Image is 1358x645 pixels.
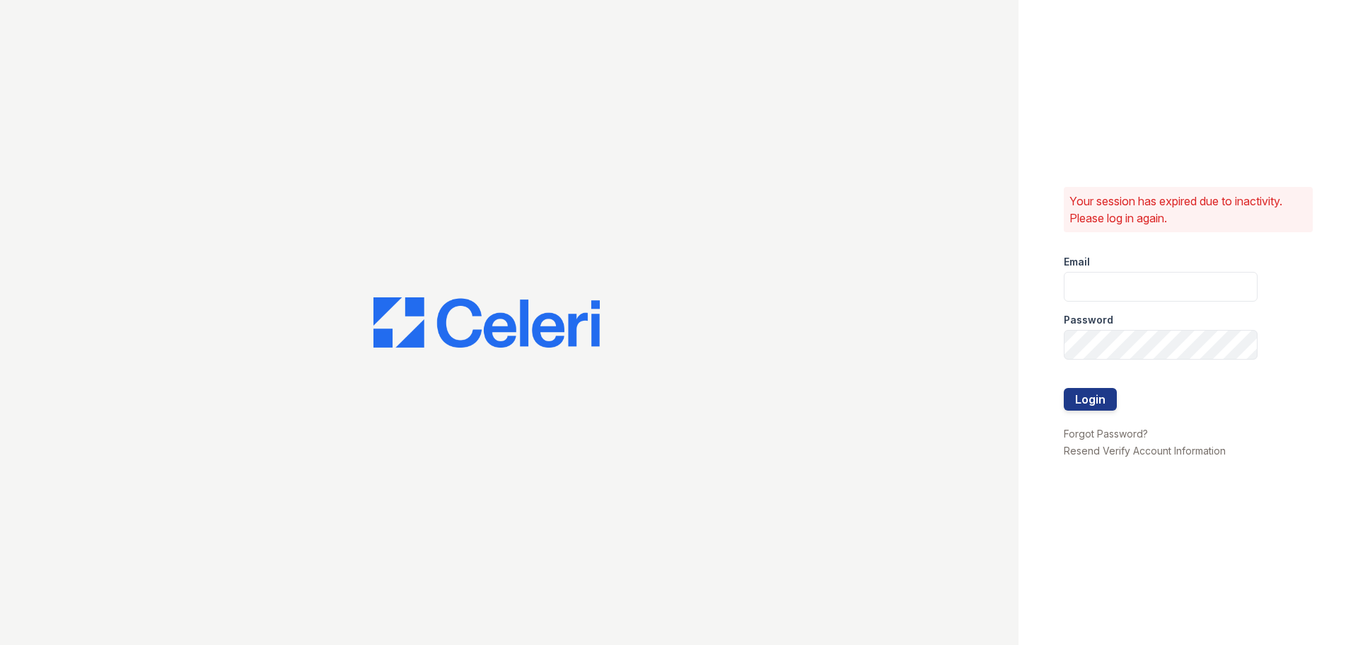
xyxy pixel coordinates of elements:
a: Resend Verify Account Information [1064,445,1226,457]
p: Your session has expired due to inactivity. Please log in again. [1069,193,1307,227]
img: CE_Logo_Blue-a8612792a0a2168367f1c8372b55b34899dd931a85d93a1a3d3e32e68fde9ad4.png [373,297,600,348]
label: Password [1064,313,1113,327]
a: Forgot Password? [1064,428,1148,440]
label: Email [1064,255,1090,269]
button: Login [1064,388,1117,411]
